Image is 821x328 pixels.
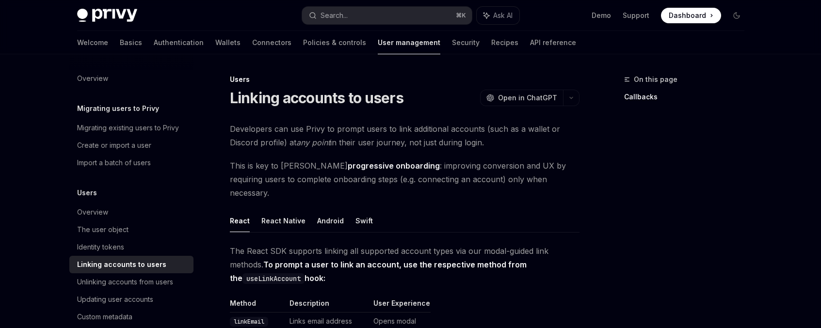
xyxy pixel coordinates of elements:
[77,187,97,199] h5: Users
[69,154,193,172] a: Import a batch of users
[77,31,108,54] a: Welcome
[493,11,513,20] span: Ask AI
[302,7,472,24] button: Search...⌘K
[77,311,132,323] div: Custom metadata
[154,31,204,54] a: Authentication
[120,31,142,54] a: Basics
[77,224,129,235] div: The user object
[77,294,153,305] div: Updating user accounts
[592,11,611,20] a: Demo
[317,209,344,232] button: Android
[624,89,752,105] a: Callbacks
[77,9,137,22] img: dark logo
[242,273,305,284] code: useLinkAccount
[77,140,151,151] div: Create or import a user
[729,8,744,23] button: Toggle dark mode
[286,298,370,312] th: Description
[303,31,366,54] a: Policies & controls
[230,317,268,327] code: linkEmail
[491,31,518,54] a: Recipes
[661,8,721,23] a: Dashboard
[230,209,250,232] button: React
[77,103,159,114] h5: Migrating users to Privy
[370,298,431,312] th: User Experience
[378,31,440,54] a: User management
[77,276,173,288] div: Unlinking accounts from users
[348,161,440,171] strong: progressive onboarding
[498,93,557,103] span: Open in ChatGPT
[69,273,193,291] a: Unlinking accounts from users
[530,31,576,54] a: API reference
[69,137,193,154] a: Create or import a user
[230,122,580,149] span: Developers can use Privy to prompt users to link additional accounts (such as a wallet or Discord...
[480,90,563,106] button: Open in ChatGPT
[355,209,373,232] button: Swift
[69,203,193,221] a: Overview
[452,31,480,54] a: Security
[477,7,519,24] button: Ask AI
[69,238,193,256] a: Identity tokens
[296,138,330,147] em: any point
[252,31,291,54] a: Connectors
[669,11,706,20] span: Dashboard
[261,209,306,232] button: React Native
[230,244,580,285] span: The React SDK supports linking all supported account types via our modal-guided link methods.
[230,159,580,200] span: This is key to [PERSON_NAME] : improving conversion and UX by requiring users to complete onboard...
[230,89,403,107] h1: Linking accounts to users
[69,119,193,137] a: Migrating existing users to Privy
[77,122,179,134] div: Migrating existing users to Privy
[230,75,580,84] div: Users
[215,31,241,54] a: Wallets
[69,308,193,326] a: Custom metadata
[321,10,348,21] div: Search...
[77,206,108,218] div: Overview
[69,291,193,308] a: Updating user accounts
[230,260,527,283] strong: To prompt a user to link an account, use the respective method from the hook:
[230,298,286,312] th: Method
[77,157,151,169] div: Import a batch of users
[69,70,193,87] a: Overview
[69,221,193,238] a: The user object
[623,11,649,20] a: Support
[69,256,193,273] a: Linking accounts to users
[456,12,466,19] span: ⌘ K
[77,241,124,253] div: Identity tokens
[77,259,166,270] div: Linking accounts to users
[77,73,108,84] div: Overview
[634,74,677,85] span: On this page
